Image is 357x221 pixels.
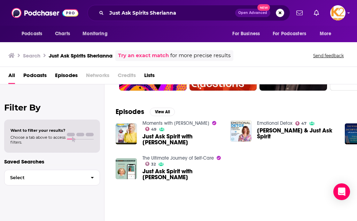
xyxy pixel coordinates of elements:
[330,5,346,21] span: Logged in as K2Krupp
[78,27,116,40] button: open menu
[232,29,260,39] span: For Business
[4,158,100,165] p: Saved Searches
[227,27,269,40] button: open menu
[10,128,65,133] span: Want to filter your results?
[257,120,293,126] a: Emotional Detox
[151,163,156,166] span: 32
[11,6,78,20] img: Podchaser - Follow, Share and Rate Podcasts
[294,7,305,19] a: Show notifications dropdown
[257,128,336,139] a: Sherianna & Just Ask Spirit
[55,70,78,84] a: Episodes
[17,27,51,40] button: open menu
[10,135,65,145] span: Choose a tab above to access filters.
[83,29,107,39] span: Monitoring
[22,29,42,39] span: Podcasts
[311,7,322,19] a: Show notifications dropdown
[4,170,100,185] button: Select
[315,27,340,40] button: open menu
[301,122,306,125] span: 47
[142,168,222,180] span: Just Ask Spirit with [PERSON_NAME]
[330,5,346,21] button: Show profile menu
[116,158,137,180] img: Just Ask Spirit with Sherianna Boyle
[257,128,336,139] span: [PERSON_NAME] & Just Ask Spirit
[142,134,222,145] a: Just Ask Spirit with Sherianna Boyle
[118,52,169,60] a: Try an exact match
[118,70,136,84] span: Credits
[142,155,214,161] a: The Ultimate Journey of Self-Care
[116,107,144,116] h2: Episodes
[142,168,222,180] a: Just Ask Spirit with Sherianna Boyle
[86,70,109,84] span: Networks
[235,9,270,17] button: Open AdvancedNew
[87,5,290,21] div: Search podcasts, credits, & more...
[230,120,251,142] img: Sherianna & Just Ask Spirit
[55,29,70,39] span: Charts
[273,29,306,39] span: For Podcasters
[170,52,231,60] span: for more precise results
[49,52,112,59] h3: Just Ask Spirits Sherianna
[295,121,307,125] a: 47
[333,183,350,200] div: Open Intercom Messenger
[311,53,346,59] button: Send feedback
[23,52,40,59] h3: Search
[107,7,235,18] input: Search podcasts, credits, & more...
[8,70,15,84] a: All
[257,4,270,11] span: New
[145,162,156,166] a: 32
[142,120,209,126] a: Moments with Marianne
[320,29,332,39] span: More
[51,27,74,40] a: Charts
[145,127,157,131] a: 49
[116,123,137,145] img: Just Ask Spirit with Sherianna Boyle
[330,5,346,21] img: User Profile
[116,107,175,116] a: EpisodesView All
[5,175,85,180] span: Select
[4,102,100,113] h2: Filter By
[238,11,267,15] span: Open Advanced
[23,70,47,84] a: Podcasts
[142,134,222,145] span: Just Ask Spirit with [PERSON_NAME]
[144,70,155,84] a: Lists
[150,108,175,116] button: View All
[268,27,316,40] button: open menu
[151,128,156,131] span: 49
